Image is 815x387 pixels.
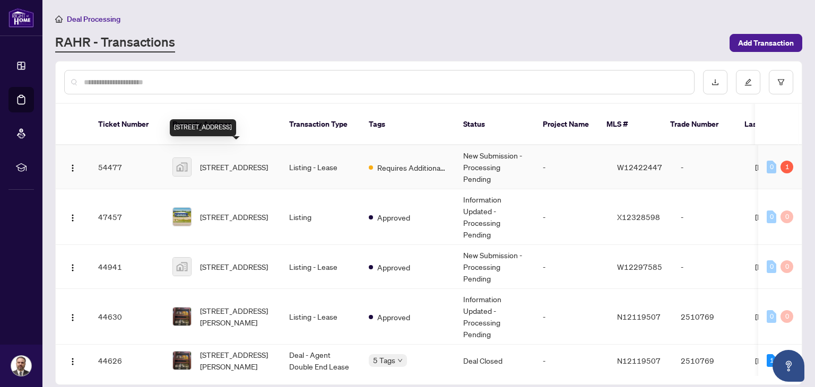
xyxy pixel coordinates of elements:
[281,145,360,189] td: Listing - Lease
[617,212,660,222] span: X12328598
[90,189,164,245] td: 47457
[173,258,191,276] img: thumbnail-img
[8,8,34,28] img: logo
[173,307,191,326] img: thumbnail-img
[672,145,747,189] td: -
[173,351,191,370] img: thumbnail-img
[777,78,785,86] span: filter
[773,350,804,382] button: Open asap
[738,34,794,51] span: Add Transaction
[200,161,268,173] span: [STREET_ADDRESS]
[68,164,77,172] img: Logo
[672,289,747,345] td: 2510769
[373,354,395,366] span: 5 Tags
[767,354,776,367] div: 1
[200,349,272,372] span: [STREET_ADDRESS][PERSON_NAME]
[534,145,609,189] td: -
[200,211,268,223] span: [STREET_ADDRESS]
[377,162,446,173] span: Requires Additional Docs
[64,352,81,369] button: Logo
[377,311,410,323] span: Approved
[173,208,191,226] img: thumbnail-img
[67,14,120,24] span: Deal Processing
[781,161,793,173] div: 1
[281,104,360,145] th: Transaction Type
[64,159,81,175] button: Logo
[281,289,360,345] td: Listing - Lease
[767,260,776,273] div: 0
[455,289,534,345] td: Information Updated - Processing Pending
[164,104,281,145] th: Property Address
[672,245,747,289] td: -
[55,15,63,23] span: home
[617,356,661,365] span: N12119507
[68,263,77,272] img: Logo
[781,310,793,323] div: 0
[11,356,31,376] img: Profile Icon
[767,310,776,323] div: 0
[730,34,802,52] button: Add Transaction
[672,189,747,245] td: -
[64,258,81,275] button: Logo
[534,289,609,345] td: -
[534,345,609,377] td: -
[744,78,752,86] span: edit
[662,104,736,145] th: Trade Number
[455,145,534,189] td: New Submission - Processing Pending
[397,358,403,363] span: down
[617,162,662,172] span: W12422447
[598,104,662,145] th: MLS #
[90,289,164,345] td: 44630
[767,210,776,223] div: 0
[170,119,236,136] div: [STREET_ADDRESS]
[767,161,776,173] div: 0
[64,308,81,325] button: Logo
[736,70,760,94] button: edit
[769,70,793,94] button: filter
[781,210,793,223] div: 0
[68,313,77,322] img: Logo
[455,345,534,377] td: Deal Closed
[281,245,360,289] td: Listing - Lease
[617,312,661,321] span: N12119507
[200,305,272,328] span: [STREET_ADDRESS][PERSON_NAME]
[281,189,360,245] td: Listing
[672,345,747,377] td: 2510769
[90,145,164,189] td: 54477
[64,208,81,225] button: Logo
[534,104,598,145] th: Project Name
[455,189,534,245] td: Information Updated - Processing Pending
[703,70,727,94] button: download
[617,262,662,271] span: W12297585
[200,261,268,272] span: [STREET_ADDRESS]
[534,189,609,245] td: -
[90,345,164,377] td: 44626
[534,245,609,289] td: -
[712,78,719,86] span: download
[90,104,164,145] th: Ticket Number
[55,33,175,52] a: RAHR - Transactions
[281,345,360,377] td: Deal - Agent Double End Lease
[455,104,534,145] th: Status
[377,261,410,273] span: Approved
[455,245,534,289] td: New Submission - Processing Pending
[90,245,164,289] td: 44941
[173,158,191,176] img: thumbnail-img
[377,212,410,223] span: Approved
[360,104,455,145] th: Tags
[68,357,77,366] img: Logo
[781,260,793,273] div: 0
[68,214,77,222] img: Logo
